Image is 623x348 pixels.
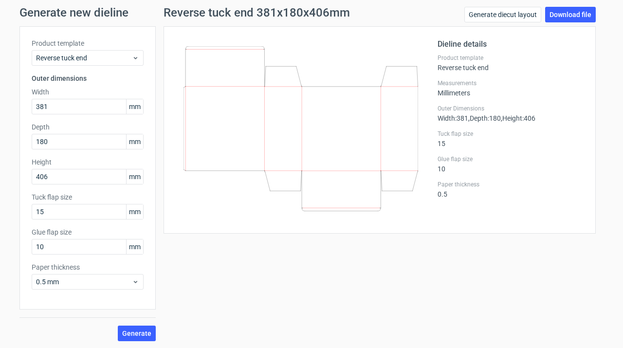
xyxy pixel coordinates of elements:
label: Height [32,157,144,167]
span: mm [126,169,143,184]
div: Reverse tuck end [438,54,584,72]
label: Width [32,87,144,97]
label: Tuck flap size [438,130,584,138]
div: 0.5 [438,181,584,198]
span: , Height : 406 [501,114,535,122]
h1: Reverse tuck end 381x180x406mm [164,7,350,18]
label: Product template [438,54,584,62]
label: Tuck flap size [32,192,144,202]
label: Paper thickness [32,262,144,272]
div: 10 [438,155,584,173]
span: mm [126,239,143,254]
label: Product template [32,38,144,48]
span: , Depth : 180 [468,114,501,122]
a: Generate diecut layout [464,7,541,22]
span: mm [126,204,143,219]
label: Outer Dimensions [438,105,584,112]
h1: Generate new dieline [19,7,604,18]
a: Download file [545,7,596,22]
h2: Dieline details [438,38,584,50]
h3: Outer dimensions [32,73,144,83]
div: Millimeters [438,79,584,97]
label: Measurements [438,79,584,87]
span: 0.5 mm [36,277,132,287]
div: 15 [438,130,584,147]
span: Width : 381 [438,114,468,122]
span: mm [126,134,143,149]
label: Depth [32,122,144,132]
label: Glue flap size [438,155,584,163]
button: Generate [118,326,156,341]
span: Generate [122,330,151,337]
label: Paper thickness [438,181,584,188]
span: mm [126,99,143,114]
label: Glue flap size [32,227,144,237]
span: Reverse tuck end [36,53,132,63]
